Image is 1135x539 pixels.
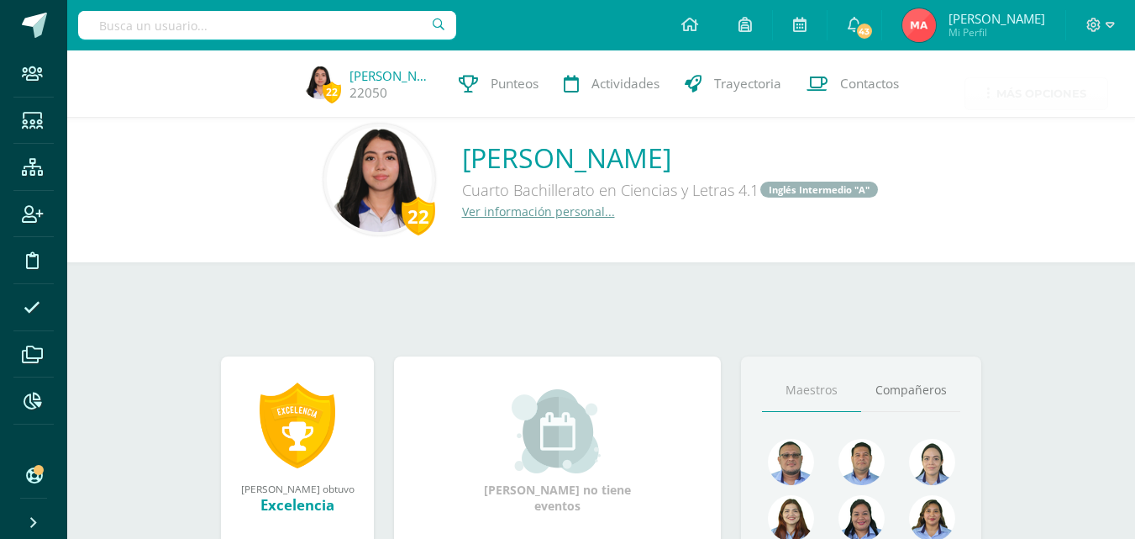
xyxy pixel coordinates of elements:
[762,369,861,412] a: Maestros
[238,495,357,515] div: Excelencia
[948,25,1045,40] span: Mi Perfil
[462,203,615,219] a: Ver información personal...
[794,50,912,118] a: Contactos
[768,439,814,485] img: 99962f3fa423c9b8099341731b303440.png
[474,389,642,514] div: [PERSON_NAME] no tiene eventos
[78,11,456,40] input: Busca un usuario...
[902,8,936,42] img: 8d3d044f6c5e0d360e86203a217bbd6d.png
[838,439,885,485] img: 2ac039123ac5bd71a02663c3aa063ac8.png
[303,66,337,99] img: a01a7cb88695f208475393b266728c8f.png
[861,369,960,412] a: Compañeros
[402,197,435,235] div: 22
[446,50,551,118] a: Punteos
[909,439,955,485] img: 375aecfb130304131abdbe7791f44736.png
[854,22,873,40] span: 43
[491,75,539,92] span: Punteos
[349,67,434,84] a: [PERSON_NAME]
[238,482,357,495] div: [PERSON_NAME] obtuvo
[462,140,880,176] a: [PERSON_NAME]
[551,50,672,118] a: Actividades
[714,75,781,92] span: Trayectoria
[349,84,387,102] a: 22050
[672,50,794,118] a: Trayectoria
[948,10,1045,27] span: [PERSON_NAME]
[512,389,603,473] img: event_small.png
[323,82,341,103] span: 22
[760,182,878,198] a: Inglés Intermedio "A"
[327,127,432,232] img: 06b84a66bb19a74d1742a434c2e5d525.png
[591,75,659,92] span: Actividades
[462,176,880,203] div: Cuarto Bachillerato en Ciencias y Letras 4.1
[840,75,899,92] span: Contactos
